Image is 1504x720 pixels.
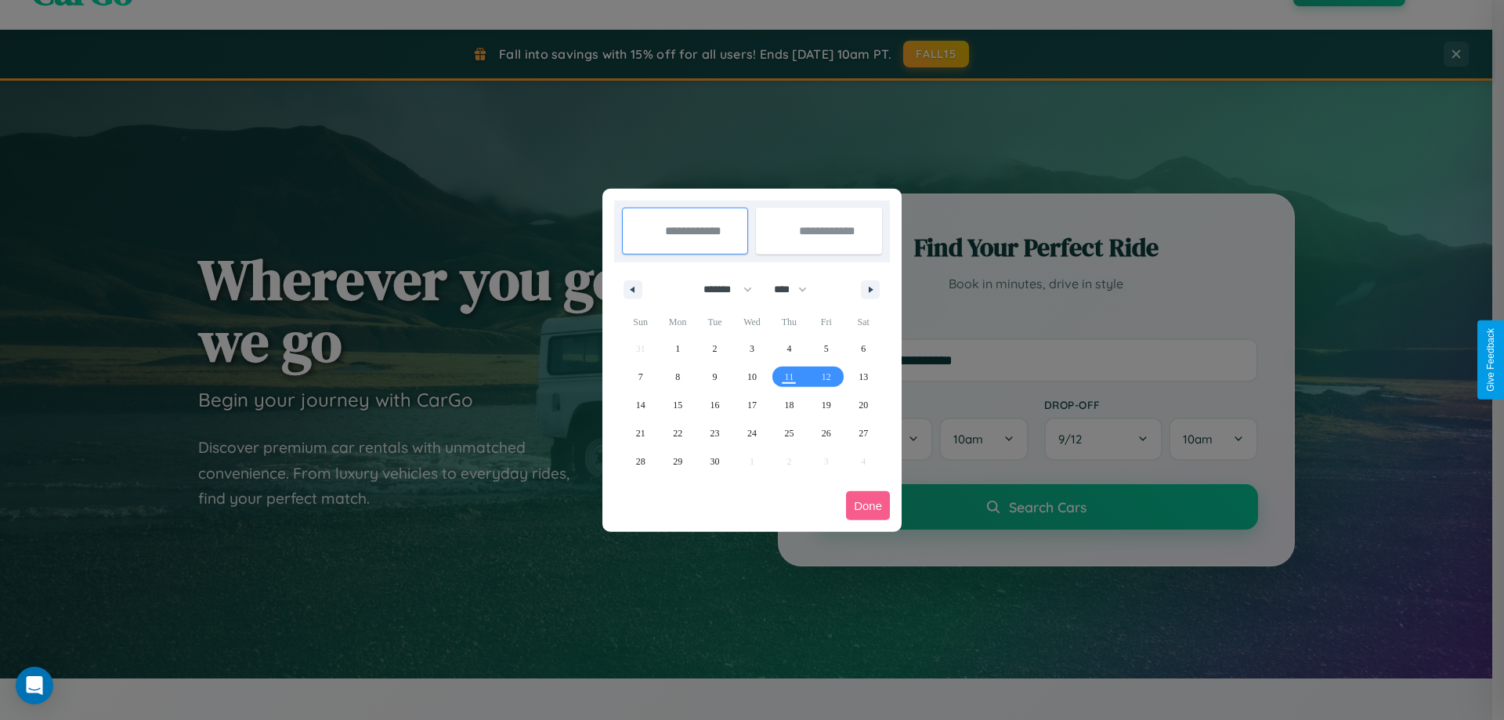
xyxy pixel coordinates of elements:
button: 1 [659,335,696,363]
span: 17 [747,391,757,419]
button: 6 [845,335,882,363]
span: 30 [710,447,720,476]
button: 18 [771,391,808,419]
span: 2 [713,335,718,363]
button: 15 [659,391,696,419]
button: 26 [808,419,844,447]
span: 23 [710,419,720,447]
span: 13 [859,363,868,391]
button: 10 [733,363,770,391]
button: 14 [622,391,659,419]
button: 3 [733,335,770,363]
button: 9 [696,363,733,391]
span: Tue [696,309,733,335]
span: 14 [636,391,645,419]
span: 8 [675,363,680,391]
span: Wed [733,309,770,335]
button: 20 [845,391,882,419]
span: Sun [622,309,659,335]
span: 1 [675,335,680,363]
span: 21 [636,419,645,447]
span: 20 [859,391,868,419]
span: 19 [822,391,831,419]
button: 12 [808,363,844,391]
button: Done [846,491,890,520]
button: 24 [733,419,770,447]
span: 12 [822,363,831,391]
span: 7 [638,363,643,391]
span: Thu [771,309,808,335]
span: 22 [673,419,682,447]
span: 16 [710,391,720,419]
span: 11 [785,363,794,391]
button: 8 [659,363,696,391]
span: Fri [808,309,844,335]
button: 2 [696,335,733,363]
button: 19 [808,391,844,419]
span: 28 [636,447,645,476]
button: 17 [733,391,770,419]
button: 30 [696,447,733,476]
button: 29 [659,447,696,476]
span: Mon [659,309,696,335]
span: 27 [859,419,868,447]
div: Give Feedback [1485,328,1496,392]
span: 26 [822,419,831,447]
button: 16 [696,391,733,419]
span: 3 [750,335,754,363]
button: 25 [771,419,808,447]
button: 27 [845,419,882,447]
span: 18 [784,391,794,419]
span: 4 [786,335,791,363]
span: 6 [861,335,866,363]
span: 15 [673,391,682,419]
span: 25 [784,419,794,447]
span: 24 [747,419,757,447]
span: 10 [747,363,757,391]
button: 13 [845,363,882,391]
button: 7 [622,363,659,391]
button: 28 [622,447,659,476]
button: 5 [808,335,844,363]
span: Sat [845,309,882,335]
button: 21 [622,419,659,447]
span: 9 [713,363,718,391]
button: 11 [771,363,808,391]
button: 4 [771,335,808,363]
button: 23 [696,419,733,447]
span: 5 [824,335,829,363]
button: 22 [659,419,696,447]
div: Open Intercom Messenger [16,667,53,704]
span: 29 [673,447,682,476]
